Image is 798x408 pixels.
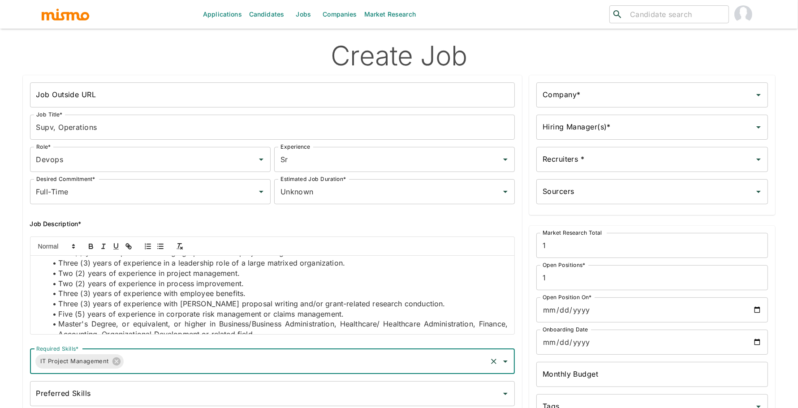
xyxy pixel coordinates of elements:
[280,143,310,150] label: Experience
[36,345,79,352] label: Required Skills*
[487,355,500,368] button: Clear
[626,8,725,21] input: Candidate search
[499,153,512,166] button: Open
[36,111,63,118] label: Job Title*
[499,387,512,400] button: Open
[58,319,510,339] span: Master's Degree, or equivalent, or higher in Business/Business Administration, Healthcare/ Health...
[734,5,752,23] img: Daniela Zito
[58,299,445,308] span: Three (3) years of experience with [PERSON_NAME] proposal writing and/or grant-related research c...
[543,229,602,236] label: Market Research Total
[752,89,765,101] button: Open
[35,356,114,366] span: IT Project Management
[255,153,267,166] button: Open
[752,153,765,166] button: Open
[752,121,765,133] button: Open
[255,185,267,198] button: Open
[36,143,51,150] label: Role*
[58,269,240,278] span: Two (2) years of experience in project management.
[543,261,586,269] label: Open Positions*
[752,185,765,198] button: Open
[30,219,515,229] h6: Job Description*
[58,309,344,318] span: Five (5) years of experience in corporate risk management or claims management.
[499,355,512,368] button: Open
[58,289,246,298] span: Three (3) years of experience with employee benefits.
[543,293,592,301] label: Open Position On*
[23,39,776,72] h2: Create Job
[41,8,90,21] img: logo
[36,175,95,183] label: Desired Commitment*
[499,185,512,198] button: Open
[58,279,244,288] span: Two (2) years of experience in process improvement.
[58,258,345,267] span: Three (3) years of experience in a leadership role of a large matrixed organization.
[543,326,588,333] label: Onboarding Date
[280,175,346,183] label: Estimated Job Duration*
[35,354,124,369] div: IT Project Management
